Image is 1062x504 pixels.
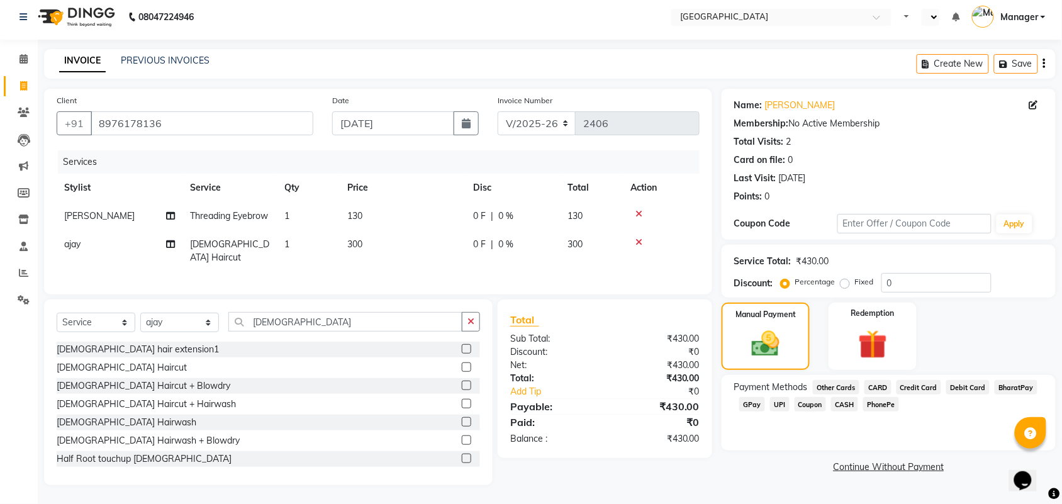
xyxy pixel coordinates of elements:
[605,359,709,372] div: ₹430.00
[340,174,466,202] th: Price
[994,54,1038,74] button: Save
[567,238,583,250] span: 300
[779,172,806,185] div: [DATE]
[501,359,605,372] div: Net:
[605,332,709,345] div: ₹430.00
[1000,11,1038,24] span: Manager
[57,379,230,393] div: [DEMOGRAPHIC_DATA] Haircut + Blowdry
[64,210,135,221] span: [PERSON_NAME]
[501,332,605,345] div: Sub Total:
[735,309,796,320] label: Manual Payment
[734,154,786,167] div: Card on file:
[605,345,709,359] div: ₹0
[347,210,362,221] span: 130
[849,327,897,362] img: _gift.svg
[851,308,895,319] label: Redemption
[724,461,1053,474] a: Continue Without Payment
[57,452,232,466] div: Half Root touchup [DEMOGRAPHIC_DATA]
[347,238,362,250] span: 300
[57,174,182,202] th: Stylist
[734,172,776,185] div: Last Visit:
[567,210,583,221] span: 130
[190,238,269,263] span: [DEMOGRAPHIC_DATA] Haircut
[466,174,560,202] th: Disc
[831,397,858,412] span: CASH
[510,313,539,327] span: Total
[622,385,709,398] div: ₹0
[788,154,793,167] div: 0
[491,210,493,223] span: |
[734,117,789,130] div: Membership:
[743,328,788,360] img: _cash.svg
[498,95,552,106] label: Invoice Number
[605,399,709,414] div: ₹430.00
[739,397,765,412] span: GPay
[995,380,1037,395] span: BharatPay
[91,111,313,135] input: Search by Name/Mobile/Email/Code
[57,434,240,447] div: [DEMOGRAPHIC_DATA] Hairwash + Blowdry
[897,380,942,395] span: Credit Card
[765,190,770,203] div: 0
[473,210,486,223] span: 0 F
[501,399,605,414] div: Payable:
[796,255,829,268] div: ₹430.00
[332,95,349,106] label: Date
[837,214,992,233] input: Enter Offer / Coupon Code
[277,174,340,202] th: Qty
[605,432,709,445] div: ₹430.00
[59,50,106,72] a: INVOICE
[734,381,808,394] span: Payment Methods
[734,117,1043,130] div: No Active Membership
[57,95,77,106] label: Client
[997,215,1032,233] button: Apply
[946,380,990,395] span: Debit Card
[57,361,187,374] div: [DEMOGRAPHIC_DATA] Haircut
[560,174,623,202] th: Total
[734,255,791,268] div: Service Total:
[605,415,709,430] div: ₹0
[501,385,622,398] a: Add Tip
[498,210,513,223] span: 0 %
[501,415,605,430] div: Paid:
[190,210,268,221] span: Threading Eyebrow
[786,135,791,148] div: 2
[864,380,892,395] span: CARD
[58,150,709,174] div: Services
[605,372,709,385] div: ₹430.00
[57,398,236,411] div: [DEMOGRAPHIC_DATA] Haircut + Hairwash
[770,397,790,412] span: UPI
[734,135,784,148] div: Total Visits:
[795,276,836,288] label: Percentage
[64,238,81,250] span: ajay
[501,372,605,385] div: Total:
[734,277,773,290] div: Discount:
[795,397,827,412] span: Coupon
[734,190,763,203] div: Points:
[284,210,289,221] span: 1
[57,343,219,356] div: [DEMOGRAPHIC_DATA] hair extension1
[734,99,763,112] div: Name:
[972,6,994,28] img: Manager
[491,238,493,251] span: |
[1009,454,1049,491] iframe: chat widget
[501,432,605,445] div: Balance :
[228,312,462,332] input: Search or Scan
[473,238,486,251] span: 0 F
[917,54,989,74] button: Create New
[498,238,513,251] span: 0 %
[57,416,196,429] div: [DEMOGRAPHIC_DATA] Hairwash
[863,397,899,412] span: PhonePe
[182,174,277,202] th: Service
[765,99,836,112] a: [PERSON_NAME]
[57,111,92,135] button: +91
[501,345,605,359] div: Discount:
[121,55,210,66] a: PREVIOUS INVOICES
[734,217,837,230] div: Coupon Code
[855,276,874,288] label: Fixed
[284,238,289,250] span: 1
[623,174,700,202] th: Action
[813,380,859,395] span: Other Cards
